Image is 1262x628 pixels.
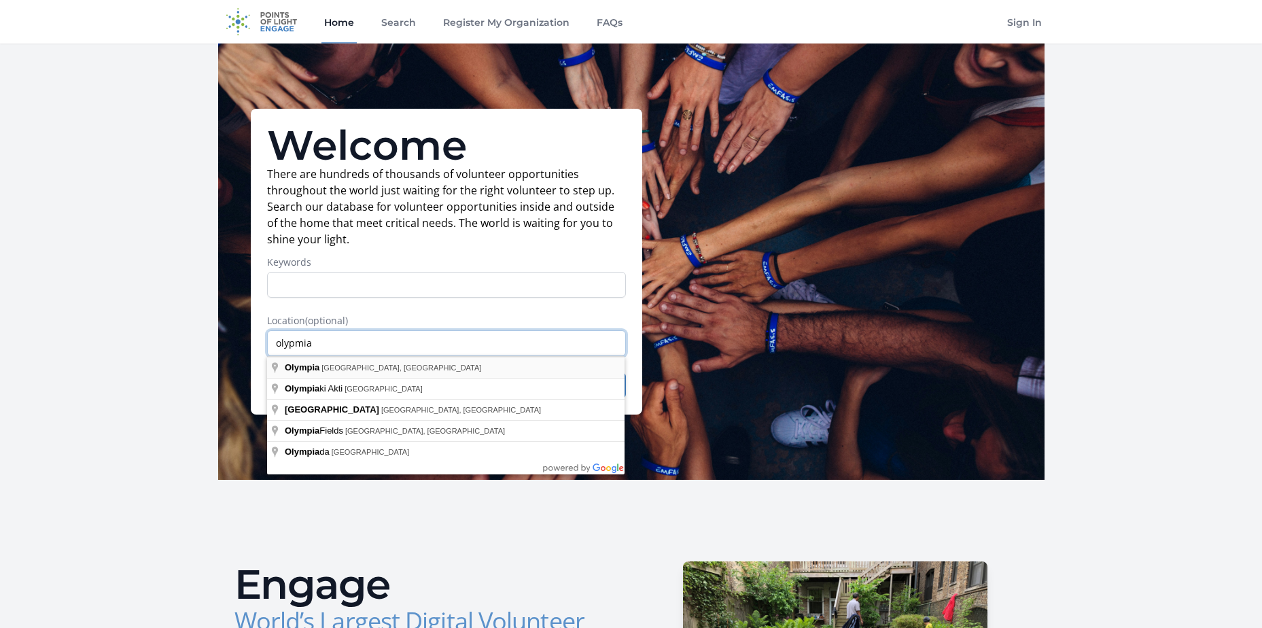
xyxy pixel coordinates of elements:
[285,362,319,372] span: Olympia
[267,125,626,166] h1: Welcome
[267,256,626,269] label: Keywords
[285,447,332,457] span: da
[267,330,626,356] input: Enter a location
[285,425,319,436] span: Olympia
[285,404,379,415] span: [GEOGRAPHIC_DATA]
[267,314,626,328] label: Location
[345,385,423,393] span: [GEOGRAPHIC_DATA]
[345,427,505,435] span: [GEOGRAPHIC_DATA], [GEOGRAPHIC_DATA]
[305,314,348,327] span: (optional)
[285,383,345,394] span: ki Akti
[321,364,481,372] span: [GEOGRAPHIC_DATA], [GEOGRAPHIC_DATA]
[285,425,345,436] span: Fields
[285,447,319,457] span: Olympia
[381,406,541,414] span: [GEOGRAPHIC_DATA], [GEOGRAPHIC_DATA]
[234,564,620,605] h2: Engage
[332,448,410,456] span: [GEOGRAPHIC_DATA]
[285,383,319,394] span: Olympia
[267,166,626,247] p: There are hundreds of thousands of volunteer opportunities throughout the world just waiting for ...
